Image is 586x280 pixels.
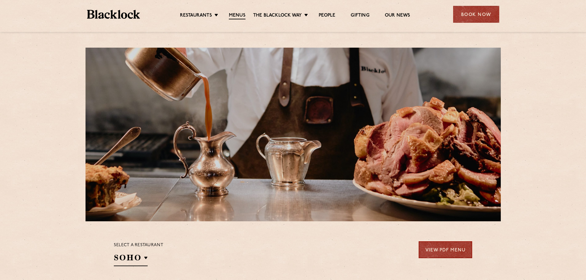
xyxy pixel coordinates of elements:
a: Our News [385,13,410,19]
h2: SOHO [114,252,148,266]
a: Gifting [351,13,369,19]
a: Menus [229,13,245,19]
a: The Blacklock Way [253,13,302,19]
p: Select a restaurant [114,241,163,249]
div: Book Now [453,6,499,23]
a: People [319,13,335,19]
a: Restaurants [180,13,212,19]
a: View PDF Menu [419,241,472,258]
img: BL_Textured_Logo-footer-cropped.svg [87,10,140,19]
